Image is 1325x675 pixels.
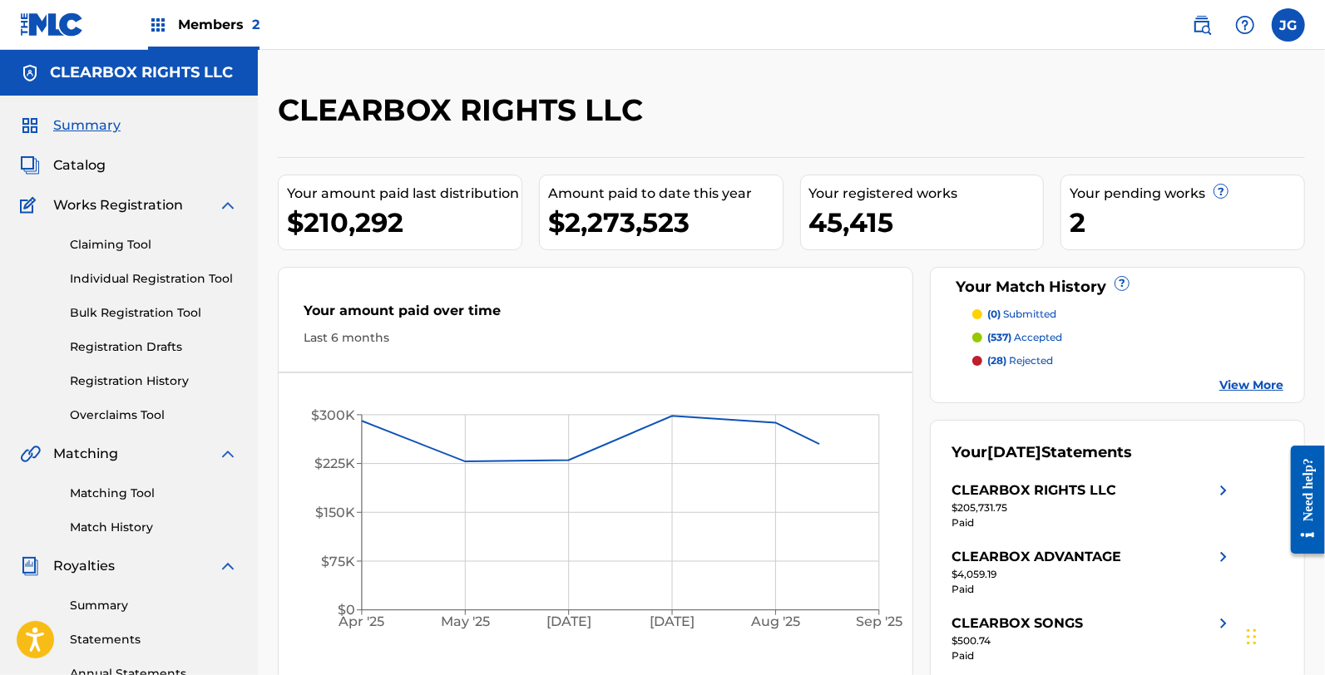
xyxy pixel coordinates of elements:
a: Registration History [70,372,238,390]
a: Match History [70,519,238,536]
img: MLC Logo [20,12,84,37]
a: Bulk Registration Tool [70,304,238,322]
a: CLEARBOX ADVANTAGEright chevron icon$4,059.19Paid [952,547,1234,597]
tspan: Apr '25 [339,613,385,629]
div: Your Statements [952,441,1132,464]
a: SummarySummary [20,116,121,135]
iframe: Resource Center [1278,432,1325,566]
a: CLEARBOX RIGHTS LLCright chevron icon$205,731.75Paid [952,480,1234,530]
div: CLEARBOX SONGS [952,613,1083,633]
div: Help [1229,8,1262,42]
img: right chevron icon [1214,613,1234,633]
div: Amount paid to date this year [548,184,783,204]
div: Paid [952,648,1234,663]
a: (537) accepted [972,330,1283,345]
span: Summary [53,116,121,135]
img: Works Registration [20,195,42,215]
img: help [1235,15,1255,35]
a: Summary [70,597,238,614]
p: accepted [987,330,1062,345]
a: Individual Registration Tool [70,270,238,288]
tspan: Sep '25 [856,613,902,629]
a: Statements [70,631,238,648]
a: (0) submitted [972,307,1283,322]
tspan: [DATE] [546,613,591,629]
div: CLEARBOX ADVANTAGE [952,547,1121,567]
img: expand [218,556,238,576]
a: View More [1219,377,1283,394]
div: $205,731.75 [952,500,1234,515]
h5: CLEARBOX RIGHTS LLC [50,63,233,82]
tspan: $0 [338,602,355,618]
span: (28) [987,354,1006,367]
tspan: $225K [314,456,355,471]
div: Last 6 months [304,329,887,347]
div: $210,292 [287,204,522,241]
div: 2 [1070,204,1304,241]
div: $500.74 [952,633,1234,648]
img: right chevron icon [1214,480,1234,500]
div: Drag [1247,612,1257,662]
tspan: $75K [321,554,355,569]
div: $2,273,523 [548,204,783,241]
img: expand [218,195,238,215]
div: Paid [952,515,1234,530]
span: ? [1115,277,1129,290]
img: search [1192,15,1212,35]
span: 2 [252,17,260,32]
div: Your amount paid over time [304,301,887,329]
span: ? [1214,185,1228,198]
span: Royalties [53,556,115,576]
img: right chevron icon [1214,547,1234,567]
a: CatalogCatalog [20,155,106,175]
span: Works Registration [53,195,183,215]
div: CLEARBOX RIGHTS LLC [952,480,1116,500]
a: Claiming Tool [70,236,238,254]
img: Catalog [20,155,40,175]
tspan: $150K [315,505,355,520]
div: Your Match History [952,276,1283,298]
iframe: Chat Widget [1242,595,1325,675]
div: 45,415 [809,204,1044,241]
span: Catalog [53,155,106,175]
span: (0) [987,308,1001,320]
img: Matching [20,444,41,464]
span: Matching [53,444,118,464]
tspan: May '25 [441,613,490,629]
div: User Menu [1272,8,1305,42]
div: $4,059.19 [952,567,1234,582]
a: Matching Tool [70,485,238,502]
a: Overclaims Tool [70,406,238,424]
div: Your amount paid last distribution [287,184,522,204]
a: CLEARBOX SONGSright chevron icon$500.74Paid [952,613,1234,663]
img: Summary [20,116,40,135]
tspan: Aug '25 [750,613,800,629]
div: Paid [952,582,1234,597]
img: expand [218,444,238,464]
span: [DATE] [987,443,1041,461]
p: submitted [987,307,1056,322]
p: rejected [987,353,1053,368]
tspan: $300K [311,407,355,423]
img: Accounts [20,63,40,83]
div: Your registered works [809,184,1044,204]
span: (537) [987,331,1011,343]
a: Public Search [1185,8,1219,42]
a: Registration Drafts [70,338,238,356]
img: Royalties [20,556,40,576]
tspan: [DATE] [650,613,695,629]
span: Members [178,15,260,34]
img: Top Rightsholders [148,15,168,35]
h2: CLEARBOX RIGHTS LLC [278,91,651,129]
div: Your pending works [1070,184,1304,204]
a: (28) rejected [972,353,1283,368]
